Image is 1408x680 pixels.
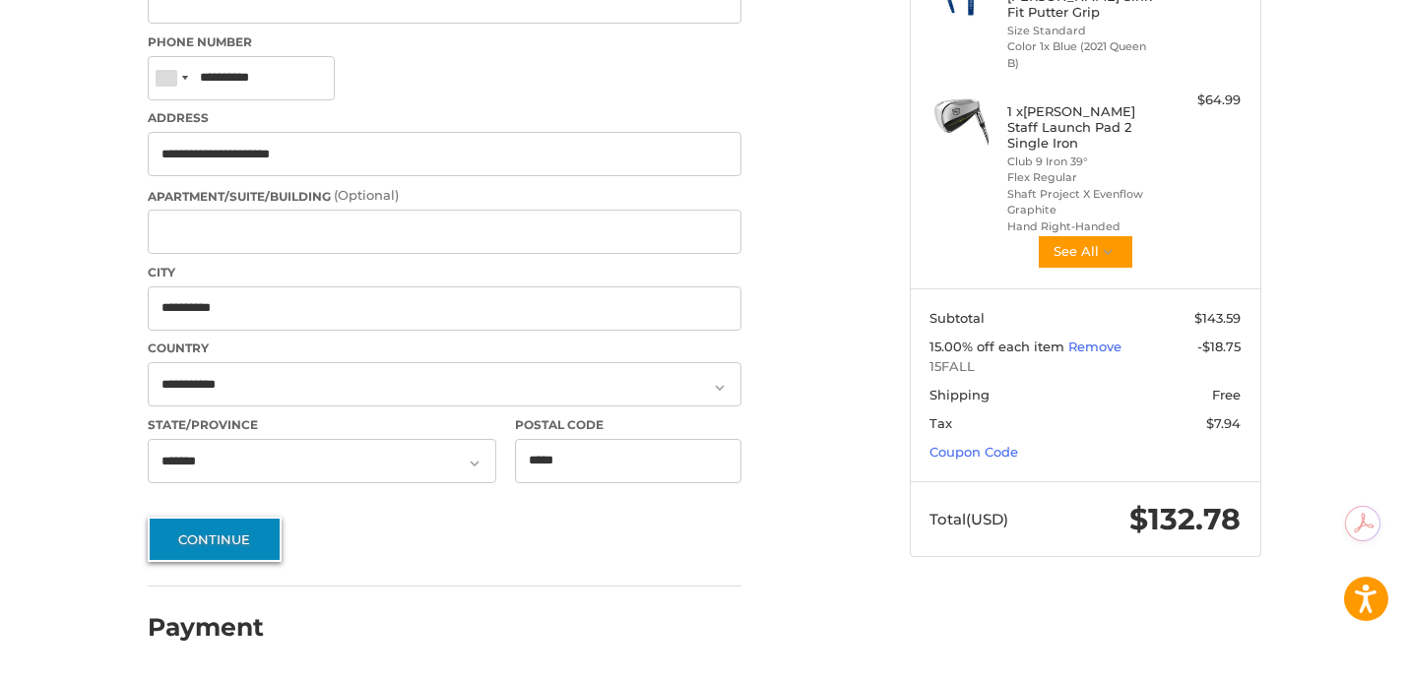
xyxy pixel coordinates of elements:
[1194,310,1241,326] span: $143.59
[1007,103,1158,152] h4: 1 x [PERSON_NAME] Staff Launch Pad 2 Single Iron
[1007,186,1158,218] li: Shaft Project X Evenflow Graphite
[515,416,741,434] label: Postal Code
[1197,339,1241,354] span: -$18.75
[1129,501,1241,537] span: $132.78
[929,339,1068,354] span: 15.00% off each item
[929,444,1018,460] a: Coupon Code
[1037,234,1134,270] button: See All
[929,415,952,431] span: Tax
[148,33,741,51] label: Phone Number
[148,612,264,643] h2: Payment
[1007,154,1158,170] li: Club 9 Iron 39°
[1212,387,1241,402] span: Free
[1007,38,1158,71] li: Color 1x Blue (2021 Queen B)
[1068,339,1121,354] a: Remove
[929,310,985,326] span: Subtotal
[148,416,496,434] label: State/Province
[1206,415,1241,431] span: $7.94
[929,510,1008,528] span: Total (USD)
[334,187,399,203] small: (Optional)
[148,264,741,281] label: City
[148,109,741,127] label: Address
[148,186,741,206] label: Apartment/Suite/Building
[148,340,741,357] label: Country
[929,387,990,402] span: Shipping
[148,517,282,562] button: Continue
[1007,169,1158,186] li: Flex Regular
[1007,218,1158,235] li: Hand Right-Handed
[1163,91,1241,110] div: $64.99
[1007,23,1158,39] li: Size Standard
[929,357,1241,377] span: 15FALL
